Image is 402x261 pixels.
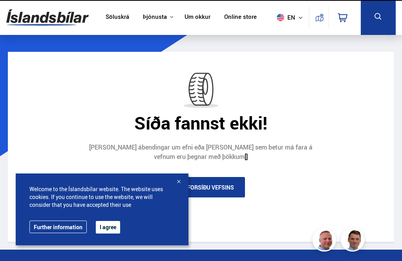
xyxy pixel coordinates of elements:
[83,143,319,161] div: [PERSON_NAME] ábendingar um efni eða [PERSON_NAME] sem betur má fara á vefnum eru þegnar með þökkum
[342,229,365,253] img: FbJEzSuNWCJXmdc-.webp
[157,177,245,197] a: Fara á forsíðu vefsins
[277,14,284,21] img: svg+xml;base64,PHN2ZyB4bWxucz0iaHR0cDovL3d3dy53My5vcmcvMjAwMC9zdmciIHdpZHRoPSI1MTIiIGhlaWdodD0iNT...
[274,14,293,21] span: en
[14,113,388,133] div: Síða fannst ekki!
[96,221,120,234] button: I agree
[29,185,175,209] span: Welcome to the Íslandsbílar website. The website uses cookies. If you continue to use the website...
[245,152,248,161] a: []
[185,13,210,22] a: Um okkur
[314,229,337,253] img: siFngHWaQ9KaOqBr.png
[224,13,257,22] a: Online store
[274,6,309,29] button: en
[6,5,89,30] img: G0Ugv5HjCgRt.svg
[29,221,87,233] a: Further information
[143,13,167,21] button: Þjónusta
[106,13,129,22] a: Söluskrá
